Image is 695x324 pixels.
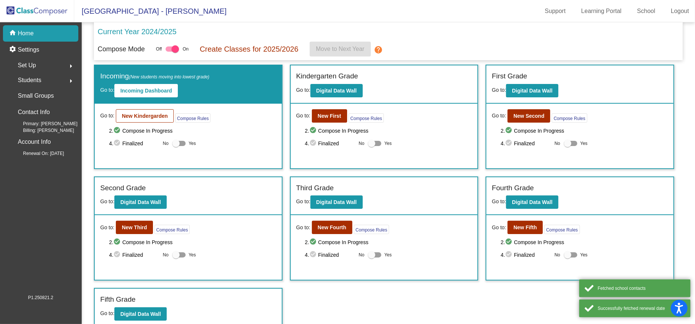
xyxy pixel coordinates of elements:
span: Off [156,46,162,52]
mat-icon: check_circle [505,139,514,148]
mat-icon: check_circle [309,250,318,259]
mat-icon: check_circle [309,238,318,247]
span: Yes [580,250,588,259]
label: Fifth Grade [100,294,136,305]
p: Create Classes for 2025/2026 [200,43,298,55]
button: New Fifth [508,221,543,234]
mat-icon: check_circle [113,126,122,135]
span: No [359,140,364,147]
p: Account Info [18,137,51,147]
label: Kindergarten Grade [296,71,358,82]
label: First Grade [492,71,527,82]
b: Digital Data Wall [120,199,161,205]
span: Go to: [492,87,506,93]
b: Digital Data Wall [512,88,552,94]
mat-icon: home [9,29,18,38]
button: Move to Next Year [310,42,371,56]
p: Home [18,29,34,38]
mat-icon: check_circle [505,238,514,247]
label: Fourth Grade [492,183,534,194]
p: Contact Info [18,107,50,117]
span: Go to: [100,224,114,231]
span: Yes [189,250,196,259]
span: Yes [580,139,588,148]
a: Support [539,5,572,17]
span: 2. Compose In Progress [305,238,472,247]
p: Compose Mode [98,44,145,54]
button: Digital Data Wall [310,84,363,97]
button: New First [312,109,347,123]
span: Primary: [PERSON_NAME] [11,120,78,127]
span: Go to: [492,198,506,204]
button: New Kindergarden [116,109,174,123]
span: Go to: [100,112,114,120]
span: Yes [384,139,392,148]
button: Compose Rules [175,113,211,123]
b: New Third [122,224,147,230]
mat-icon: check_circle [113,250,122,259]
span: 2. Compose In Progress [501,238,668,247]
b: Digital Data Wall [512,199,552,205]
span: Go to: [100,87,114,93]
button: Digital Data Wall [310,195,363,209]
b: Digital Data Wall [316,88,357,94]
a: Logout [665,5,695,17]
button: Compose Rules [154,225,190,234]
span: 4. Finalized [305,250,355,259]
button: New Fourth [312,221,352,234]
label: Second Grade [100,183,146,194]
span: 4. Finalized [501,250,551,259]
span: 2. Compose In Progress [109,126,276,135]
span: No [163,252,169,258]
b: New Second [513,113,544,119]
span: No [555,252,560,258]
span: Go to: [492,112,506,120]
span: Move to Next Year [316,46,365,52]
span: No [555,140,560,147]
label: Incoming [100,71,209,82]
button: Digital Data Wall [506,84,558,97]
div: Fetched school contacts [598,285,685,292]
div: Successfully fetched renewal date [598,305,685,312]
b: Digital Data Wall [120,311,161,317]
span: Go to: [492,224,506,231]
a: School [631,5,661,17]
span: No [163,140,169,147]
span: Go to: [296,112,310,120]
b: New Kindergarden [122,113,168,119]
mat-icon: check_circle [113,139,122,148]
mat-icon: arrow_right [66,62,75,71]
b: New First [318,113,341,119]
span: 4. Finalized [305,139,355,148]
span: Go to: [296,87,310,93]
mat-icon: check_circle [309,139,318,148]
button: Digital Data Wall [114,195,167,209]
span: Students [18,75,41,85]
b: New Fourth [318,224,346,230]
button: Compose Rules [552,113,587,123]
p: Settings [18,45,39,54]
span: [GEOGRAPHIC_DATA] - [PERSON_NAME] [74,5,226,17]
span: Yes [384,250,392,259]
span: Go to: [296,224,310,231]
mat-icon: settings [9,45,18,54]
span: 2. Compose In Progress [305,126,472,135]
button: New Second [508,109,550,123]
button: Digital Data Wall [114,307,167,321]
mat-icon: help [374,45,383,54]
span: Go to: [296,198,310,204]
span: Yes [189,139,196,148]
mat-icon: arrow_right [66,77,75,85]
span: 4. Finalized [109,139,159,148]
span: 2. Compose In Progress [109,238,276,247]
b: Digital Data Wall [316,199,357,205]
button: New Third [116,221,153,234]
span: Go to: [100,198,114,204]
span: 2. Compose In Progress [501,126,668,135]
button: Compose Rules [354,225,389,234]
button: Digital Data Wall [506,195,558,209]
mat-icon: check_circle [505,250,514,259]
button: Compose Rules [349,113,384,123]
button: Incoming Dashboard [114,84,178,97]
mat-icon: check_circle [505,126,514,135]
